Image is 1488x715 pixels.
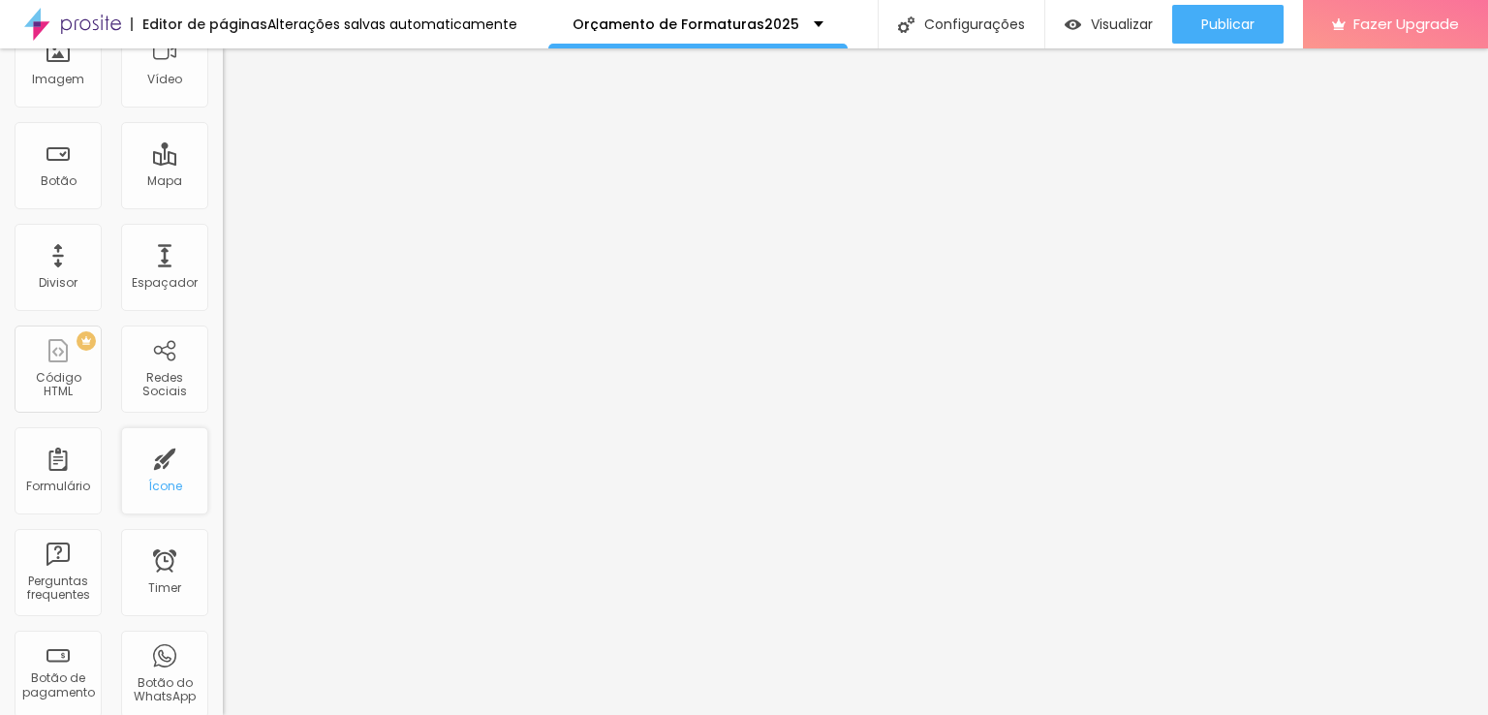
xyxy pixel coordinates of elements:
[147,174,182,188] div: Mapa
[1172,5,1284,44] button: Publicar
[1353,16,1459,32] span: Fazer Upgrade
[32,73,84,86] div: Imagem
[1045,5,1172,44] button: Visualizar
[131,17,267,31] div: Editor de páginas
[19,671,96,699] div: Botão de pagamento
[1091,16,1153,32] span: Visualizar
[19,575,96,603] div: Perguntas frequentes
[1201,16,1255,32] span: Publicar
[39,276,77,290] div: Divisor
[148,581,181,595] div: Timer
[898,16,914,33] img: Icone
[148,480,182,493] div: Ícone
[41,174,77,188] div: Botão
[19,371,96,399] div: Código HTML
[126,676,202,704] div: Botão do WhatsApp
[267,17,517,31] div: Alterações salvas automaticamente
[26,480,90,493] div: Formulário
[132,276,198,290] div: Espaçador
[573,17,799,31] p: Orçamento de Formaturas2025
[1065,16,1081,33] img: view-1.svg
[147,73,182,86] div: Vídeo
[223,48,1488,715] iframe: Editor
[126,371,202,399] div: Redes Sociais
